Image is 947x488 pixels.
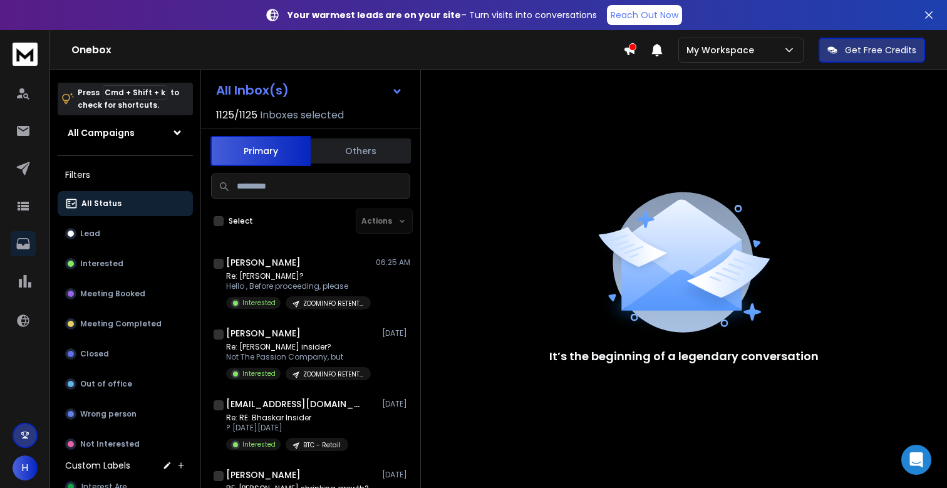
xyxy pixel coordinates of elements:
[287,9,461,21] strong: Your warmest leads are on your site
[58,281,193,306] button: Meeting Booked
[58,432,193,457] button: Not Interested
[242,440,276,449] p: Interested
[382,470,410,480] p: [DATE]
[81,199,122,209] p: All Status
[58,166,193,184] h3: Filters
[58,311,193,336] button: Meeting Completed
[686,44,759,56] p: My Workspace
[58,341,193,366] button: Closed
[58,251,193,276] button: Interested
[260,108,344,123] h3: Inboxes selected
[229,216,253,226] label: Select
[226,271,371,281] p: Re: [PERSON_NAME]?
[226,469,301,481] h1: [PERSON_NAME]
[58,120,193,145] button: All Campaigns
[226,327,301,340] h1: [PERSON_NAME]
[13,43,38,66] img: logo
[216,84,289,96] h1: All Inbox(s)
[80,379,132,389] p: Out of office
[80,349,109,359] p: Closed
[78,86,179,112] p: Press to check for shortcuts.
[13,455,38,480] button: H
[287,9,597,21] p: – Turn visits into conversations
[845,44,916,56] p: Get Free Credits
[216,108,257,123] span: 1125 / 1125
[226,423,348,433] p: ? [DATE][DATE]
[226,281,371,291] p: Hello , Before proceeding, please
[103,85,167,100] span: Cmd + Shift + k
[226,398,364,410] h1: [EMAIL_ADDRESS][DOMAIN_NAME]
[242,369,276,378] p: Interested
[206,78,413,103] button: All Inbox(s)
[65,459,130,472] h3: Custom Labels
[58,191,193,216] button: All Status
[80,409,137,419] p: Wrong person
[376,257,410,267] p: 06:25 AM
[819,38,925,63] button: Get Free Credits
[303,440,341,450] p: BTC - Retail
[80,319,162,329] p: Meeting Completed
[58,221,193,246] button: Lead
[311,137,411,165] button: Others
[80,259,123,269] p: Interested
[303,299,363,308] p: ZOOMINFO RETENTION CAMPAIGN
[71,43,623,58] h1: Onebox
[80,229,100,239] p: Lead
[58,371,193,397] button: Out of office
[611,9,678,21] p: Reach Out Now
[303,370,363,379] p: ZOOMINFO RETENTION CAMPAIGN
[901,445,931,475] div: Open Intercom Messenger
[226,256,301,269] h1: [PERSON_NAME]
[382,328,410,338] p: [DATE]
[68,127,135,139] h1: All Campaigns
[80,439,140,449] p: Not Interested
[210,136,311,166] button: Primary
[382,399,410,409] p: [DATE]
[549,348,819,365] p: It’s the beginning of a legendary conversation
[242,298,276,308] p: Interested
[226,352,371,362] p: Not The Passion Company, but
[607,5,682,25] a: Reach Out Now
[226,413,348,423] p: Re: RE: Bhaskar Insider
[80,289,145,299] p: Meeting Booked
[58,402,193,427] button: Wrong person
[226,342,371,352] p: Re: [PERSON_NAME] insider?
